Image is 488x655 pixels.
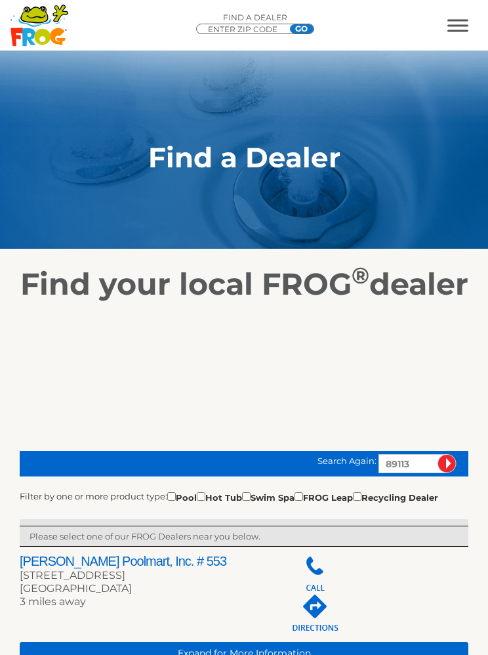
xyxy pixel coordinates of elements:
input: Submit [437,454,457,473]
sup: ® [352,262,369,289]
div: Pool Hot Tub Swim Spa FROG Leap Recycling Dealer [167,490,438,504]
p: Find A Dealer [196,12,314,24]
label: Filter by one or more product type: [20,490,167,503]
h1: Find a Dealer [20,142,468,173]
input: Zip Code Form [207,24,285,35]
p: Please select one of our FROG Dealers near you below. [30,530,458,543]
span: Search Again: [317,455,376,466]
button: MENU [447,19,468,32]
input: GO [290,24,314,33]
h2: Find your local FROG dealer [20,266,468,303]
